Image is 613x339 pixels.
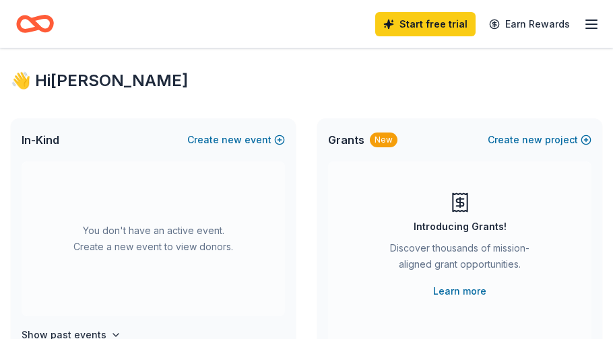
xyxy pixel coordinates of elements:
a: Home [16,8,54,40]
div: 👋 Hi [PERSON_NAME] [11,70,602,91]
div: Introducing Grants! [414,219,507,235]
a: Earn Rewards [481,12,578,36]
a: Learn more [433,283,486,299]
div: Discover thousands of mission-aligned grant opportunities. [382,240,538,278]
span: new [522,132,542,148]
div: New [370,133,397,147]
button: Createnewproject [488,132,591,148]
span: In-Kind [22,132,59,148]
button: Createnewevent [187,132,285,148]
div: You don't have an active event. Create a new event to view donors. [22,161,285,316]
span: new [222,132,242,148]
span: Grants [328,132,364,148]
a: Start free trial [375,12,476,36]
